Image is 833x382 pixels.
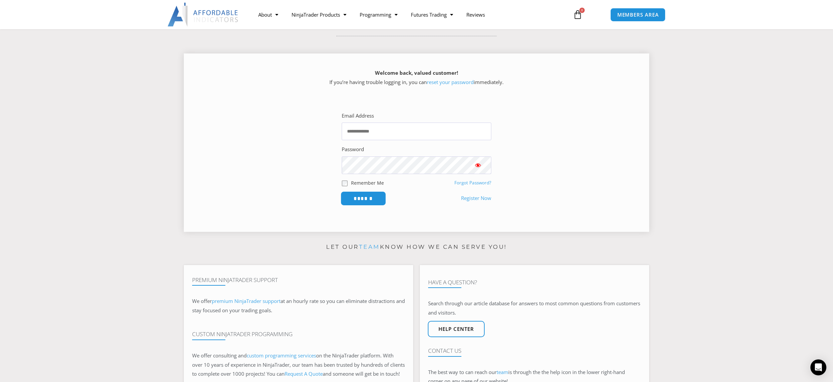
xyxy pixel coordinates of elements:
[428,321,485,337] a: Help center
[212,298,281,304] a: premium NinjaTrader support
[192,298,405,314] span: at an hourly rate so you can eliminate distractions and stay focused on your trading goals.
[351,179,384,186] label: Remember Me
[428,347,641,354] h4: Contact Us
[810,359,826,375] div: Open Intercom Messenger
[497,369,508,375] a: team
[617,12,659,17] span: MEMBERS AREA
[342,145,364,154] label: Password
[247,352,316,359] a: custom programming services
[563,5,592,24] a: 0
[610,8,666,22] a: MEMBERS AREA
[428,299,641,318] p: Search through our article database for answers to most common questions from customers and visit...
[285,7,353,22] a: NinjaTrader Products
[192,277,405,283] h4: Premium NinjaTrader Support
[168,3,239,27] img: LogoAI | Affordable Indicators – NinjaTrader
[359,243,380,250] a: team
[252,7,565,22] nav: Menu
[375,69,458,76] strong: Welcome back, valued customer!
[252,7,285,22] a: About
[184,242,649,252] p: Let our know how we can serve you!
[192,298,212,304] span: We offer
[579,8,585,13] span: 0
[454,180,491,186] a: Forgot Password?
[195,68,638,87] p: If you’re having trouble logging in, you can immediately.
[460,7,492,22] a: Reviews
[404,7,460,22] a: Futures Trading
[285,370,323,377] a: Request A Quote
[427,79,474,85] a: reset your password
[465,156,491,174] button: Show password
[438,327,474,332] span: Help center
[192,352,316,359] span: We offer consulting and
[461,194,491,203] a: Register Now
[192,331,405,337] h4: Custom NinjaTrader Programming
[192,352,405,377] span: on the NinjaTrader platform. With over 10 years of experience in NinjaTrader, our team has been t...
[353,7,404,22] a: Programming
[342,111,374,121] label: Email Address
[428,279,641,286] h4: Have A Question?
